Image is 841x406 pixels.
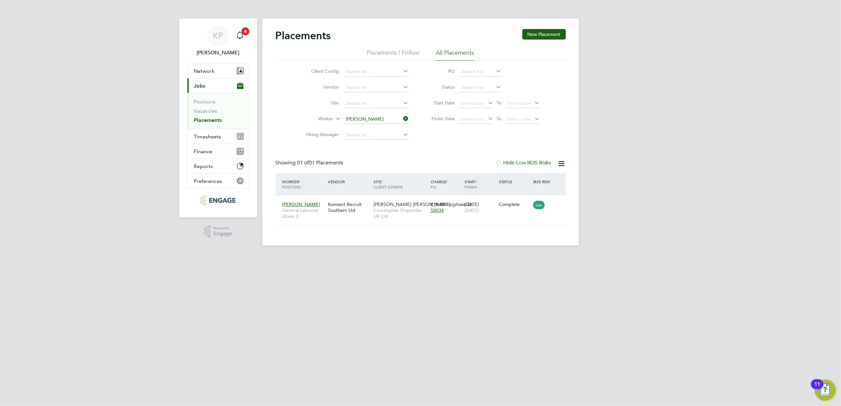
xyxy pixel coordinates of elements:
span: [DATE] [465,207,479,213]
li: All Placements [436,49,474,61]
span: / Position [282,179,301,189]
label: Site [301,100,339,106]
span: S0034 [431,207,444,213]
label: Client Config [301,68,339,74]
div: Charge [429,176,463,193]
div: Worker [281,176,326,193]
span: Engage [213,231,232,237]
span: Timesheets [194,133,221,140]
span: / hr [446,202,452,207]
span: 01 of [297,159,309,166]
span: Kasia Piwowar [187,49,249,57]
label: Start Date [425,100,455,106]
span: / Finish [465,179,477,189]
span: Powered by [213,225,232,231]
input: Search for... [344,67,409,76]
span: Select date [507,100,531,106]
span: General Labourer (Zone 3) [282,207,325,219]
button: Network [187,64,249,78]
a: Placements [194,117,222,123]
span: To [495,114,503,123]
span: Countryside Properties UK Ltd [373,207,427,219]
div: Status [497,176,532,188]
a: Go to home page [187,195,249,206]
label: Hide Low IR35 Risks [496,159,551,166]
span: KP [213,31,223,40]
span: £18.88 [431,201,445,207]
input: Search for... [344,115,409,124]
button: Finance [187,144,249,159]
a: Vacancies [194,108,217,114]
span: Select date [461,116,484,122]
a: KP[PERSON_NAME] [187,25,249,57]
span: Network [194,68,215,74]
span: Low [533,201,545,209]
input: Search for... [344,130,409,140]
span: 01 Placements [297,159,343,166]
button: New Placement [522,29,566,40]
div: Konnect Recruit Southern Ltd [326,198,372,217]
span: Preferences [194,178,222,184]
div: IR35 Risk [532,176,554,188]
a: Powered byEngage [204,225,232,238]
label: Status [425,84,455,90]
div: Showing [275,159,345,166]
label: PO [425,68,455,74]
label: Hiring Manager [301,131,339,137]
label: Worker [296,116,334,122]
div: Vendor [326,176,372,188]
label: Finish Date [425,116,455,122]
div: [DATE] [463,198,497,217]
span: / PO [431,179,448,189]
div: Start [463,176,497,193]
label: Vendor [301,84,339,90]
button: Preferences [187,174,249,188]
a: Positions [194,99,216,105]
div: Jobs [187,93,249,129]
input: Search for... [344,99,409,108]
nav: Main navigation [179,18,257,217]
span: / Client Config [373,179,403,189]
a: [PERSON_NAME]General Labourer (Zone 3)Konnect Recruit Southern Ltd[PERSON_NAME] [PERSON_NAME] (ph... [281,198,566,203]
h2: Placements [275,29,331,42]
span: To [495,99,503,107]
span: [PERSON_NAME] [282,201,320,207]
input: Search for... [344,83,409,92]
div: 11 [814,384,820,393]
button: Jobs [187,78,249,93]
input: Select one [460,83,501,92]
button: Open Resource Center, 11 new notifications [815,380,836,401]
img: konnectrecruit-logo-retina.png [200,195,236,206]
input: Search for... [460,67,501,76]
span: Reports [194,163,213,169]
button: Reports [187,159,249,173]
span: Finance [194,148,212,155]
span: [PERSON_NAME] [PERSON_NAME] (phase 2) [373,201,471,207]
div: Complete [499,201,530,207]
span: Select date [461,100,484,106]
span: 6 [242,27,249,35]
a: 6 [233,25,246,46]
span: Jobs [194,83,206,89]
button: Timesheets [187,129,249,144]
span: Select date [507,116,531,122]
div: Site [372,176,429,193]
li: Placements I Follow [367,49,419,61]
